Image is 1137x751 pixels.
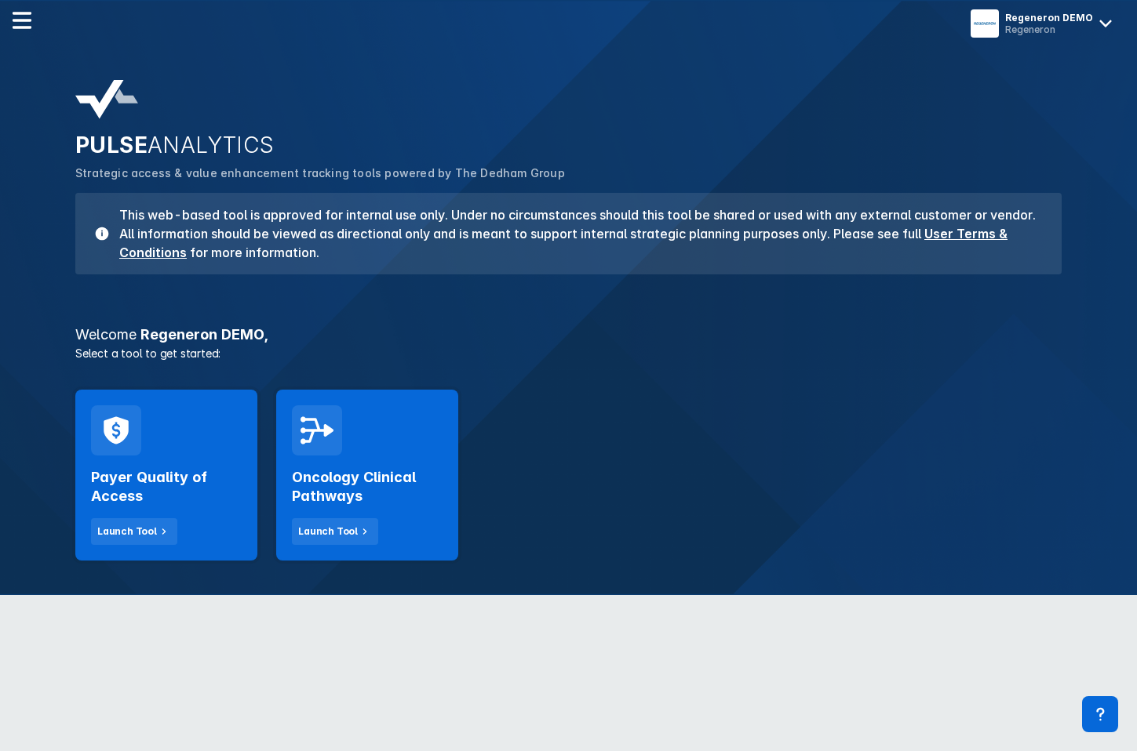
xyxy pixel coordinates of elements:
h2: PULSE [75,132,1062,158]
div: Contact Support [1082,696,1118,732]
div: Regeneron [1005,24,1093,35]
img: menu--horizontal.svg [13,11,31,30]
p: Strategic access & value enhancement tracking tools powered by The Dedham Group [75,165,1062,182]
span: Welcome [75,326,137,343]
div: Launch Tool [298,524,358,539]
img: pulse-analytics-logo [75,80,138,119]
h3: Regeneron DEMO , [66,328,1071,342]
p: Select a tool to get started: [66,345,1071,361]
div: Regeneron DEMO [1005,12,1093,24]
span: ANALYTICS [148,132,275,158]
img: menu button [974,13,996,34]
div: Launch Tool [97,524,157,539]
h2: Oncology Clinical Pathways [292,468,443,506]
button: Launch Tool [292,518,378,545]
h3: This web-based tool is approved for internal use only. Under no circumstances should this tool be... [110,205,1043,262]
button: Launch Tool [91,518,177,545]
a: Oncology Clinical PathwaysLaunch Tool [276,390,458,561]
a: Payer Quality of AccessLaunch Tool [75,390,257,561]
h2: Payer Quality of Access [91,468,242,506]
